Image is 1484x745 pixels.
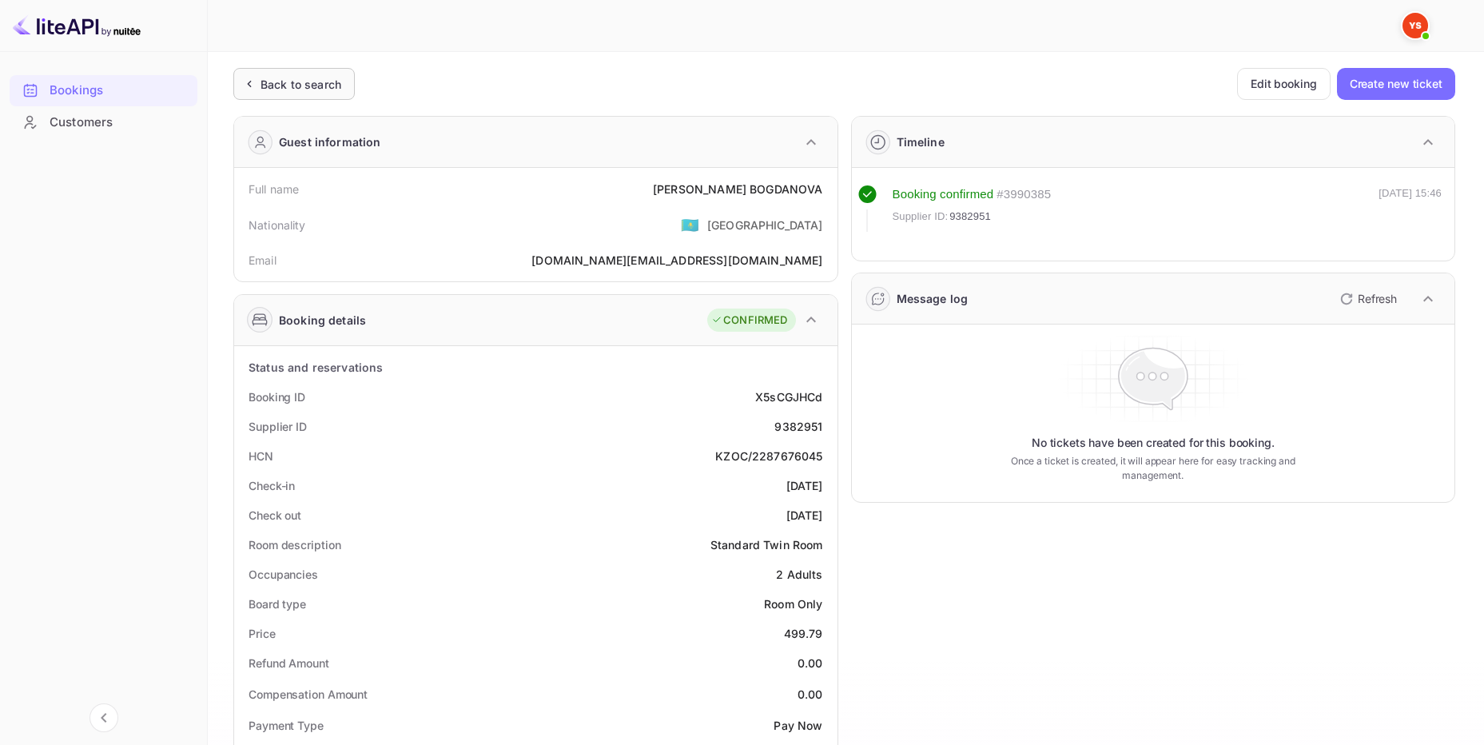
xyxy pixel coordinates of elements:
[249,359,383,376] div: Status and reservations
[774,418,822,435] div: 9382951
[249,477,295,494] div: Check-in
[261,76,341,93] div: Back to search
[798,655,823,671] div: 0.00
[786,477,823,494] div: [DATE]
[755,388,822,405] div: X5sCGJHCd
[249,717,324,734] div: Payment Type
[249,686,368,703] div: Compensation Amount
[10,107,197,137] a: Customers
[1358,290,1397,307] p: Refresh
[784,625,823,642] div: 499.79
[1331,286,1403,312] button: Refresh
[10,107,197,138] div: Customers
[893,209,949,225] span: Supplier ID:
[249,448,273,464] div: HCN
[997,185,1051,204] div: # 3990385
[1337,68,1455,100] button: Create new ticket
[249,596,306,612] div: Board type
[764,596,822,612] div: Room Only
[13,13,141,38] img: LiteAPI logo
[949,209,991,225] span: 9382951
[798,686,823,703] div: 0.00
[90,703,118,732] button: Collapse navigation
[1237,68,1331,100] button: Edit booking
[893,185,994,204] div: Booking confirmed
[10,75,197,105] a: Bookings
[711,313,787,329] div: CONFIRMED
[710,536,823,553] div: Standard Twin Room
[249,625,276,642] div: Price
[249,566,318,583] div: Occupancies
[249,217,306,233] div: Nationality
[776,566,822,583] div: 2 Adults
[10,75,197,106] div: Bookings
[50,82,189,100] div: Bookings
[681,210,699,239] span: United States
[897,133,945,150] div: Timeline
[249,418,307,435] div: Supplier ID
[1032,435,1275,451] p: No tickets have been created for this booking.
[1402,13,1428,38] img: Yandex Support
[249,507,301,524] div: Check out
[774,717,822,734] div: Pay Now
[1379,185,1442,232] div: [DATE] 15:46
[279,312,366,329] div: Booking details
[249,536,340,553] div: Room description
[991,454,1315,483] p: Once a ticket is created, it will appear here for easy tracking and management.
[715,448,822,464] div: KZOC/2287676045
[249,655,329,671] div: Refund Amount
[249,252,277,269] div: Email
[279,133,381,150] div: Guest information
[50,114,189,132] div: Customers
[707,217,823,233] div: [GEOGRAPHIC_DATA]
[653,181,822,197] div: [PERSON_NAME] BOGDANOVA
[786,507,823,524] div: [DATE]
[897,290,969,307] div: Message log
[249,388,305,405] div: Booking ID
[249,181,299,197] div: Full name
[531,252,822,269] div: [DOMAIN_NAME][EMAIL_ADDRESS][DOMAIN_NAME]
